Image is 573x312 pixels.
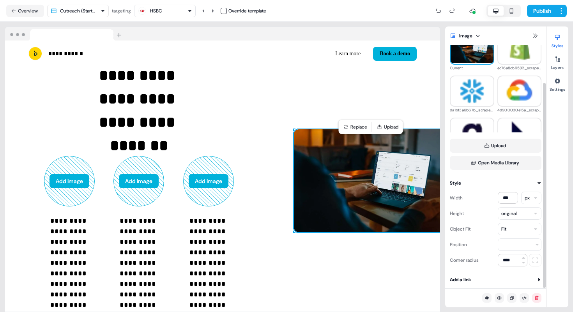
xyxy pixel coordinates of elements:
button: Add image [189,174,228,188]
button: Add image [119,174,159,188]
button: Overview [6,5,44,17]
img: Image [294,129,450,232]
div: Fit [501,225,506,233]
div: Add image [44,156,95,206]
div: Add image [113,156,164,206]
button: Upload [374,122,401,132]
img: 4d900030e15a_scraped_image.svg [498,70,541,113]
button: Layers [546,53,568,70]
div: Position [450,238,467,251]
button: HSBC [134,5,196,17]
div: Width [450,192,463,204]
button: Styles [546,31,568,48]
div: Add a link [450,276,471,284]
img: ec76a8cb9582_scraped_image.svg [498,28,541,71]
button: Book a demo [373,47,417,61]
button: Fit [498,223,541,235]
div: Learn moreBook a demo [226,47,417,61]
button: Upload [450,139,541,153]
div: Style [450,179,461,187]
div: original [501,210,516,217]
div: da1bf3a6b67b_scraped_image.svg [450,107,494,114]
button: Replace [340,122,370,132]
div: Outreach (Starter) [60,7,97,15]
button: Open Media Library [450,156,541,170]
div: targeting [112,7,131,15]
div: ec76a8cb9582_scraped_image.svg [497,65,542,72]
div: Height [450,207,464,220]
div: Add image [183,156,234,206]
div: 4d900030e15a_scraped_image.svg [497,107,542,114]
button: Add image [50,174,89,188]
div: HSBC [150,7,162,15]
div: Corner radius [450,254,479,266]
img: da1bf3a6b67b_scraped_image.svg [451,70,493,113]
img: Current [451,35,493,63]
button: Publish [527,5,556,17]
button: Learn more [329,47,367,61]
button: Add a link [450,276,541,284]
button: Style [450,179,541,187]
div: px [525,194,530,202]
div: Object Fit [450,223,470,235]
div: Image [459,32,472,40]
img: Browser topbar [5,27,125,41]
div: Current [450,65,494,72]
div: Override template [228,7,266,15]
button: Settings [546,75,568,92]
